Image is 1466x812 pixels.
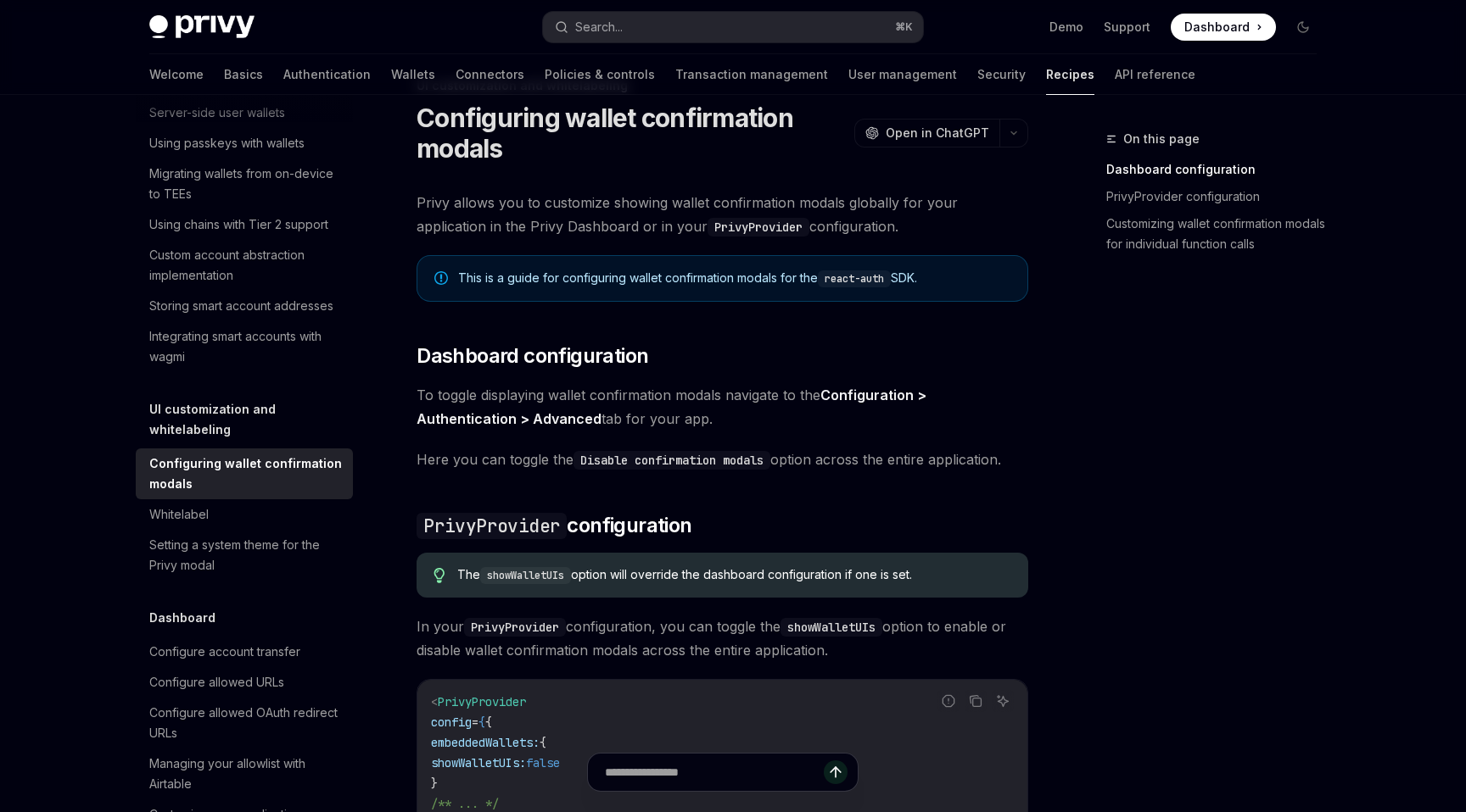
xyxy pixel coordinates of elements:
svg: Note [434,271,448,285]
span: { [540,735,546,750]
span: < [431,694,438,709]
div: Configure account transfer [149,642,300,662]
div: Using chains with Tier 2 support [149,214,328,235]
span: { [485,715,492,730]
code: react-auth [818,270,891,287]
span: ⌘ K [895,20,913,34]
a: Integrating smart accounts with wagmi [136,321,353,372]
code: Disable confirmation modals [574,451,770,470]
a: Configure allowed URLs [136,667,353,698]
code: showWalletUIs [781,618,882,637]
button: Open in ChatGPT [854,119,999,147]
div: Configuring wallet confirmation modals [149,453,343,494]
span: Dashboard [1184,19,1250,36]
svg: Tip [434,568,445,583]
a: User management [848,54,957,95]
span: config [431,715,472,730]
a: Configure account transfer [136,637,353,667]
span: Here you can toggle the option across the entire application. [417,448,1028,471]
a: Connectors [456,54,524,95]
a: Security [977,54,1026,95]
a: Storing smart account addresses [136,291,353,321]
div: Configure allowed OAuth redirect URLs [149,703,343,743]
div: Configure allowed URLs [149,672,284,692]
code: PrivyProvider [417,513,567,539]
code: PrivyProvider [464,618,566,637]
span: To toggle displaying wallet confirmation modals navigate to the tab for your app. [417,383,1028,431]
a: Demo [1049,19,1083,36]
span: On this page [1123,129,1200,149]
button: Ask AI [992,690,1014,712]
a: Whitelabel [136,499,353,530]
a: Using passkeys with wallets [136,128,353,159]
a: Basics [224,54,263,95]
a: Dashboard configuration [1106,156,1330,183]
div: Setting a system theme for the Privy modal [149,535,343,576]
span: In your configuration, you can toggle the option to enable or disable wallet confirmation modals ... [417,615,1028,662]
code: PrivyProvider [708,218,809,236]
span: embeddedWallets: [431,735,540,750]
a: Configuring wallet confirmation modals [136,448,353,499]
div: Using passkeys with wallets [149,133,305,153]
div: Storing smart account addresses [149,296,333,316]
a: Dashboard [1171,14,1276,41]
a: Managing your allowlist with Airtable [136,748,353,799]
a: Custom account abstraction implementation [136,240,353,291]
span: = [472,715,478,730]
a: Policies & controls [545,54,655,95]
a: Transaction management [675,54,828,95]
div: Custom account abstraction implementation [149,245,343,286]
button: Send message [824,760,848,784]
span: { [478,715,485,730]
a: Welcome [149,54,204,95]
div: Integrating smart accounts with wagmi [149,326,343,367]
div: Migrating wallets from on-device to TEEs [149,164,343,204]
a: Configure allowed OAuth redirect URLs [136,698,353,748]
button: Report incorrect code [937,690,960,712]
a: PrivyProvider configuration [1106,183,1330,210]
span: Privy allows you to customize showing wallet confirmation modals globally for your application in... [417,191,1028,238]
h1: Configuring wallet confirmation modals [417,103,848,164]
div: Whitelabel [149,504,209,525]
a: Setting a system theme for the Privy modal [136,530,353,581]
h5: UI customization and whitelabeling [149,399,353,440]
button: Toggle dark mode [1290,14,1317,41]
a: Migrating wallets from on-device to TEEs [136,159,353,209]
a: Wallets [391,54,435,95]
a: Support [1104,19,1150,36]
a: Authentication [283,54,371,95]
span: configuration [417,512,691,539]
div: This is a guide for configuring wallet confirmation modals for the SDK. [458,270,1010,287]
img: dark logo [149,15,255,39]
a: Customizing wallet confirmation modals for individual function calls [1106,210,1330,258]
span: Dashboard configuration [417,342,648,370]
div: Search... [575,17,623,37]
code: showWalletUIs [480,567,571,584]
span: Open in ChatGPT [886,125,989,142]
a: Using chains with Tier 2 support [136,209,353,240]
button: Search...⌘K [543,12,923,42]
span: PrivyProvider [438,694,526,709]
button: Copy the contents from the code block [965,690,987,712]
a: API reference [1115,54,1195,95]
a: Recipes [1046,54,1094,95]
div: The option will override the dashboard configuration if one is set. [457,566,1011,584]
div: Managing your allowlist with Airtable [149,754,343,794]
h5: Dashboard [149,608,215,628]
